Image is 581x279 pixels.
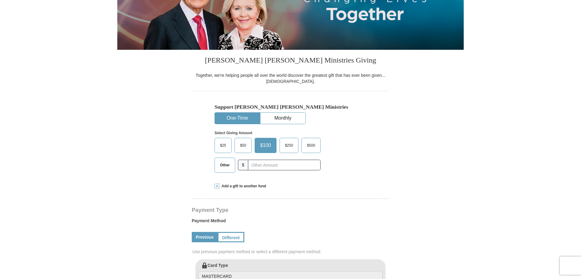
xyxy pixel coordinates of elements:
label: Payment Method [192,218,389,227]
strong: Select Giving Amount [215,131,252,135]
button: One-Time [215,113,260,124]
span: Use previous payment method or select a different payment method. [192,249,390,255]
span: $100 [257,141,274,150]
h5: Support [PERSON_NAME] [PERSON_NAME] Ministries [215,104,366,110]
span: $ [238,160,248,170]
span: $50 [237,141,249,150]
h4: Payment Type [192,208,389,213]
span: $25 [217,141,229,150]
a: Previous [192,232,218,242]
span: $250 [282,141,296,150]
span: $500 [304,141,318,150]
a: Different [218,232,244,242]
div: Together, we're helping people all over the world discover the greatest gift that has ever been g... [192,72,389,84]
span: Add a gift to another fund [219,184,266,189]
h3: [PERSON_NAME] [PERSON_NAME] Ministries Giving [192,50,389,72]
button: Monthly [260,113,305,124]
span: Other [217,161,233,170]
input: Other Amount [248,160,321,170]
